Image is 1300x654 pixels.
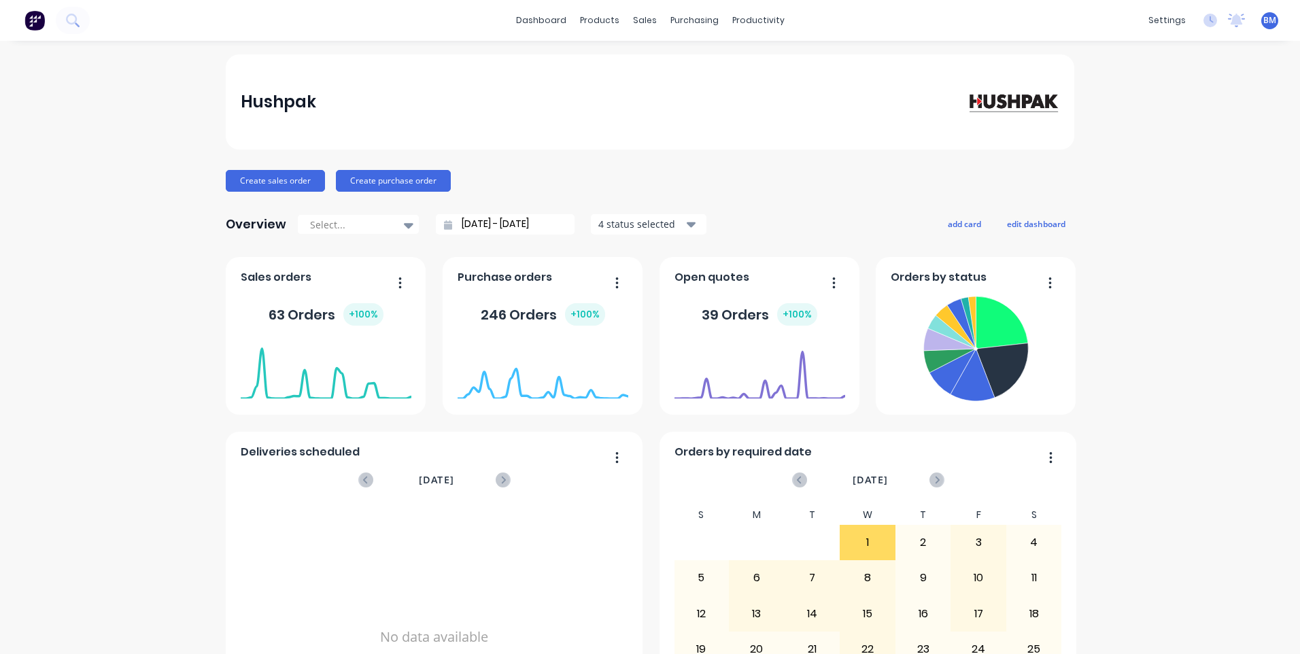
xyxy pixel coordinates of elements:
[1142,10,1193,31] div: settings
[891,269,987,286] span: Orders by status
[730,597,784,631] div: 13
[785,505,840,525] div: T
[674,505,730,525] div: S
[598,217,684,231] div: 4 status selected
[591,214,706,235] button: 4 status selected
[853,472,888,487] span: [DATE]
[419,472,454,487] span: [DATE]
[777,303,817,326] div: + 100 %
[1007,526,1061,560] div: 4
[458,269,552,286] span: Purchase orders
[241,88,316,116] div: Hushpak
[1006,505,1062,525] div: S
[730,561,784,595] div: 6
[785,597,840,631] div: 14
[509,10,573,31] a: dashboard
[481,303,605,326] div: 246 Orders
[896,597,951,631] div: 16
[674,597,729,631] div: 12
[573,10,626,31] div: products
[951,597,1006,631] div: 17
[343,303,383,326] div: + 100 %
[674,561,729,595] div: 5
[896,561,951,595] div: 9
[951,561,1006,595] div: 10
[269,303,383,326] div: 63 Orders
[24,10,45,31] img: Factory
[226,211,286,238] div: Overview
[939,215,990,233] button: add card
[1007,561,1061,595] div: 11
[895,505,951,525] div: T
[840,526,895,560] div: 1
[664,10,725,31] div: purchasing
[725,10,791,31] div: productivity
[336,170,451,192] button: Create purchase order
[785,561,840,595] div: 7
[840,561,895,595] div: 8
[729,505,785,525] div: M
[241,444,360,460] span: Deliveries scheduled
[226,170,325,192] button: Create sales order
[840,597,895,631] div: 15
[626,10,664,31] div: sales
[896,526,951,560] div: 2
[241,269,311,286] span: Sales orders
[1007,597,1061,631] div: 18
[964,90,1059,114] img: Hushpak
[840,505,895,525] div: W
[951,505,1006,525] div: F
[674,269,749,286] span: Open quotes
[1263,14,1276,27] span: BM
[998,215,1074,233] button: edit dashboard
[702,303,817,326] div: 39 Orders
[951,526,1006,560] div: 3
[565,303,605,326] div: + 100 %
